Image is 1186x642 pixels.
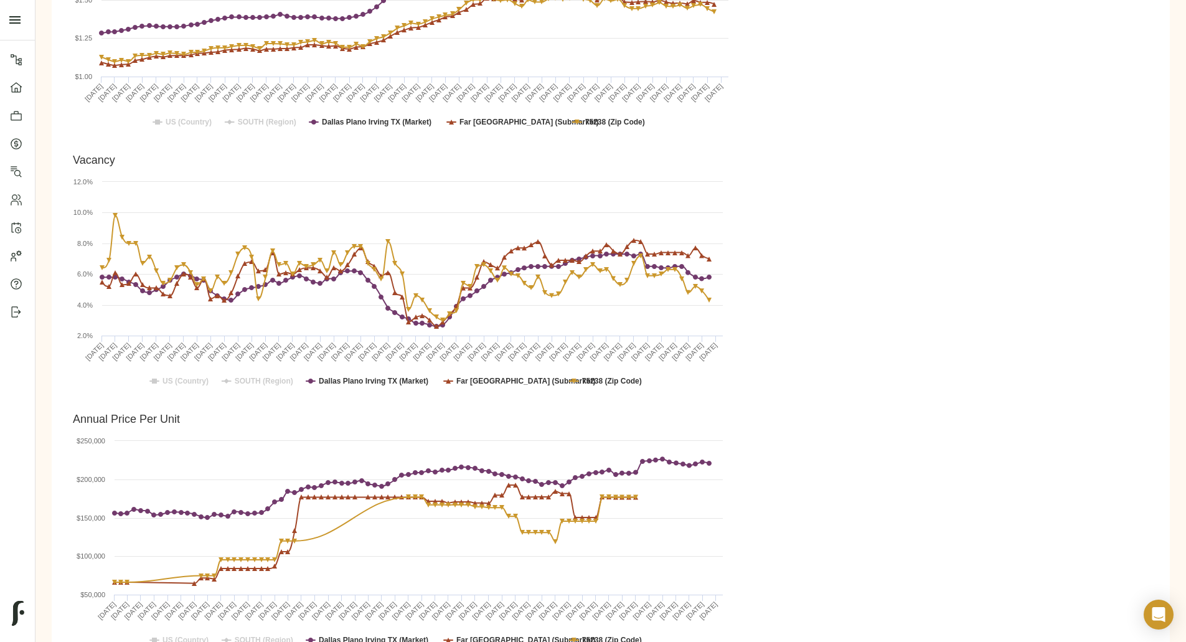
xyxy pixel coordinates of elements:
[690,82,710,103] text: [DATE]
[139,341,159,362] text: [DATE]
[83,82,104,103] text: [DATE]
[261,341,281,362] text: [DATE]
[75,73,92,80] text: $1.00
[605,600,625,621] text: [DATE]
[456,377,596,385] text: Far [GEOGRAPHIC_DATA] (Submarket)
[125,82,145,103] text: [DATE]
[77,437,105,445] text: $250,000
[318,82,338,103] text: [DATE]
[602,341,623,362] text: [DATE]
[457,600,478,621] text: [DATE]
[77,240,93,247] text: 8.0%
[125,341,145,362] text: [DATE]
[471,600,491,621] text: [DATE]
[77,301,93,309] text: 4.0%
[662,82,683,103] text: [DATE]
[548,341,568,362] text: [DATE]
[455,82,476,103] text: [DATE]
[618,600,638,621] text: [DATE]
[441,82,462,103] text: [DATE]
[343,341,364,362] text: [DATE]
[357,341,377,362] text: [DATE]
[645,600,666,621] text: [DATE]
[332,82,352,103] text: [DATE]
[671,341,691,362] text: [DATE]
[238,118,296,126] text: SOUTH (Region)
[372,82,393,103] text: [DATE]
[582,377,642,385] text: 75238 (Zip Code)
[551,600,572,621] text: [DATE]
[162,377,209,385] text: US (Country)
[469,82,490,103] text: [DATE]
[511,82,531,103] text: [DATE]
[166,341,186,362] text: [DATE]
[73,413,180,425] text: Annual Price Per Unit
[150,600,171,621] text: [DATE]
[311,600,331,621] text: [DATE]
[243,600,264,621] text: [DATE]
[110,600,130,621] text: [DATE]
[483,82,504,103] text: [DATE]
[319,377,428,385] text: Dallas Plano Irving TX (Market)
[524,82,545,103] text: [DATE]
[404,600,425,621] text: [DATE]
[552,82,572,103] text: [DATE]
[671,600,692,621] text: [DATE]
[96,82,117,103] text: [DATE]
[235,82,255,103] text: [DATE]
[484,600,505,621] text: [DATE]
[480,341,501,362] text: [DATE]
[698,341,718,362] text: [DATE]
[390,600,411,621] text: [DATE]
[248,341,268,362] text: [DATE]
[177,600,197,621] text: [DATE]
[384,341,405,362] text: [DATE]
[345,82,365,103] text: [DATE]
[166,82,187,103] text: [DATE]
[428,82,448,103] text: [DATE]
[1144,600,1174,630] div: Open Intercom Messenger
[330,341,351,362] text: [DATE]
[249,82,270,103] text: [DATE]
[575,341,596,362] text: [DATE]
[77,514,105,522] text: $150,000
[621,82,641,103] text: [DATE]
[359,82,379,103] text: [DATE]
[414,82,435,103] text: [DATE]
[400,82,421,103] text: [DATE]
[589,341,609,362] text: [DATE]
[387,82,407,103] text: [DATE]
[644,341,664,362] text: [DATE]
[704,82,724,103] text: [DATE]
[136,600,157,621] text: [DATE]
[166,118,212,126] text: US (Country)
[466,341,487,362] text: [DATE]
[257,600,278,621] text: [DATE]
[73,154,115,166] text: Vacancy
[562,341,582,362] text: [DATE]
[377,600,398,621] text: [DATE]
[698,600,718,621] text: [DATE]
[566,82,586,103] text: [DATE]
[351,600,371,621] text: [DATE]
[111,82,131,103] text: [DATE]
[138,82,159,103] text: [DATE]
[77,270,93,278] text: 6.0%
[275,341,295,362] text: [DATE]
[207,82,228,103] text: [DATE]
[444,600,464,621] text: [DATE]
[684,341,705,362] text: [DATE]
[685,600,705,621] text: [DATE]
[658,600,679,621] text: [DATE]
[398,341,418,362] text: [DATE]
[303,341,323,362] text: [DATE]
[524,600,545,621] text: [DATE]
[207,341,227,362] text: [DATE]
[97,341,118,362] text: [DATE]
[230,600,251,621] text: [DATE]
[179,82,200,103] text: [DATE]
[452,341,473,362] text: [DATE]
[84,341,105,362] text: [DATE]
[630,341,651,362] text: [DATE]
[297,600,318,621] text: [DATE]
